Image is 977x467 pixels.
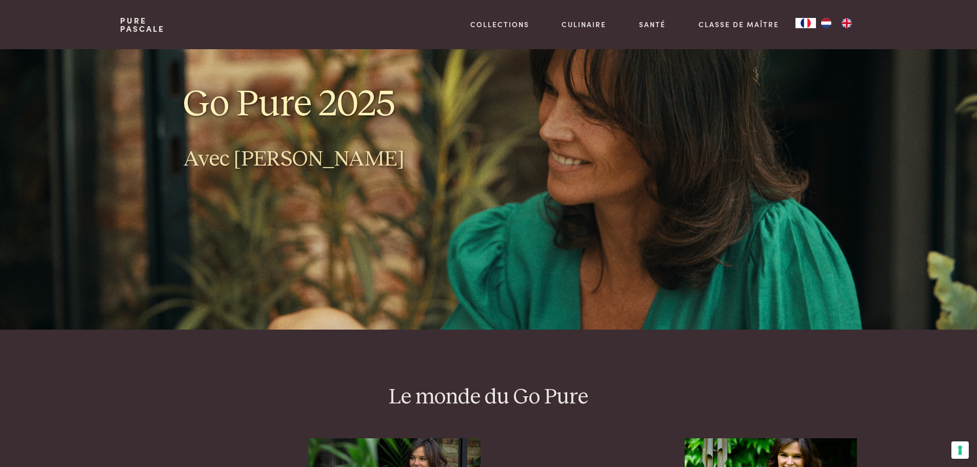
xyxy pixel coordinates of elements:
h1: Go Pure 2025 [183,82,481,128]
h2: Le monde du Go Pure [120,384,856,411]
button: Vos préférences en matière de consentement pour les technologies de suivi [951,441,969,459]
h2: Avec [PERSON_NAME] [183,146,481,173]
ul: Language list [816,18,857,28]
a: NL [816,18,836,28]
a: Culinaire [562,19,606,30]
a: Collections [470,19,529,30]
a: Santé [639,19,666,30]
a: Classe de maître [699,19,779,30]
a: EN [836,18,857,28]
a: PurePascale [120,16,165,33]
a: FR [795,18,816,28]
aside: Language selected: Français [795,18,857,28]
div: Language [795,18,816,28]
